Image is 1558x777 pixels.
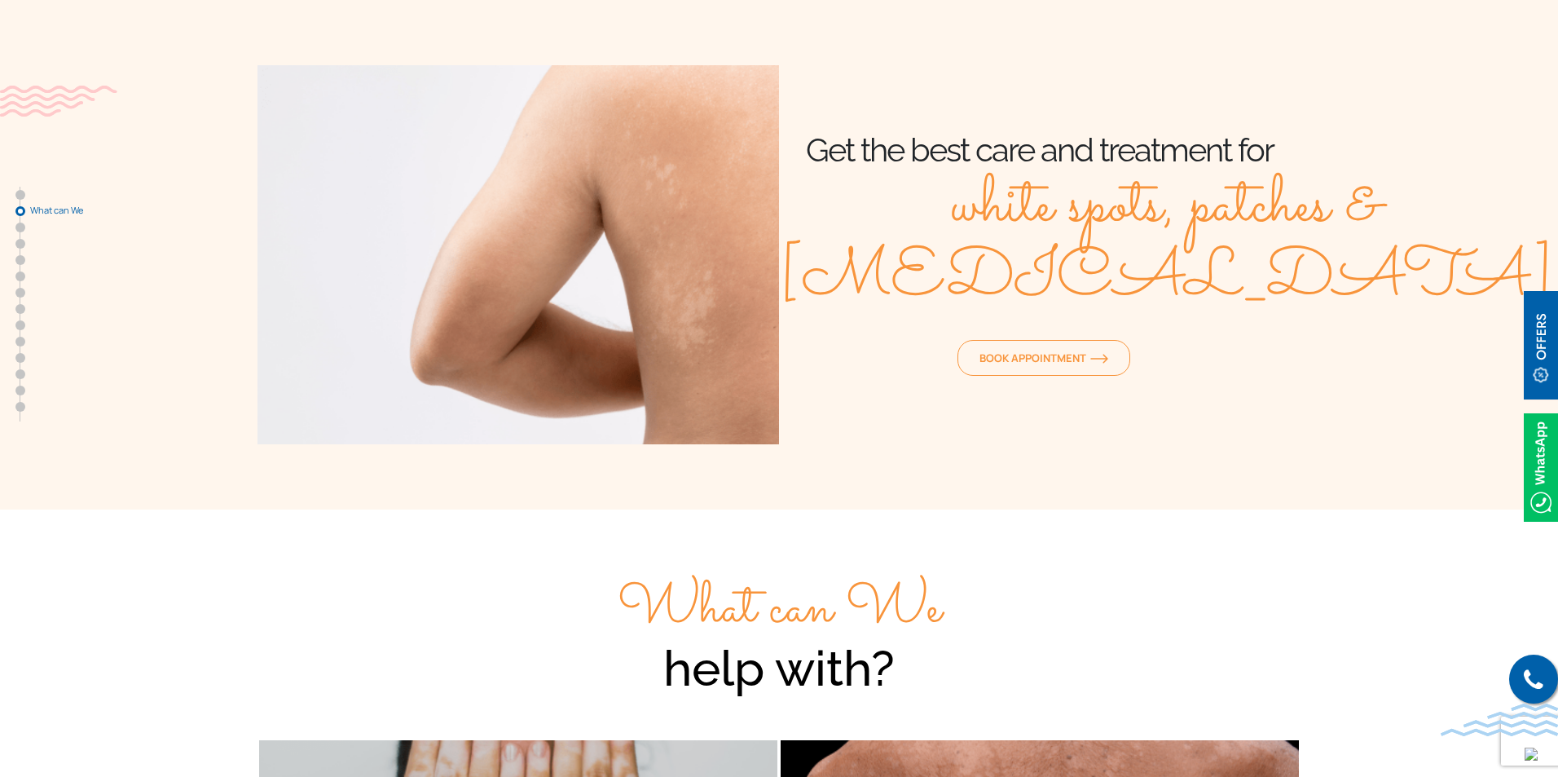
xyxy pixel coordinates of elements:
span: What can We [30,205,112,215]
span: What can We [618,567,941,652]
img: bluewave [1441,704,1558,736]
span: Book Appointment [979,351,1108,365]
div: help with? [257,575,1301,698]
h1: white spots, patches & [MEDICAL_DATA] [779,170,1553,317]
img: Whatsappicon [1524,413,1558,522]
a: Whatsappicon [1524,457,1558,475]
img: Banner Image [257,65,779,444]
a: Book Appointmentorange-arrow [957,340,1130,376]
a: What can We [15,206,25,216]
div: Get the best care and treatment for [779,130,1301,170]
img: orange-arrow [1090,354,1108,364]
img: up-blue-arrow.svg [1525,748,1538,761]
img: offerBt [1524,291,1558,400]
